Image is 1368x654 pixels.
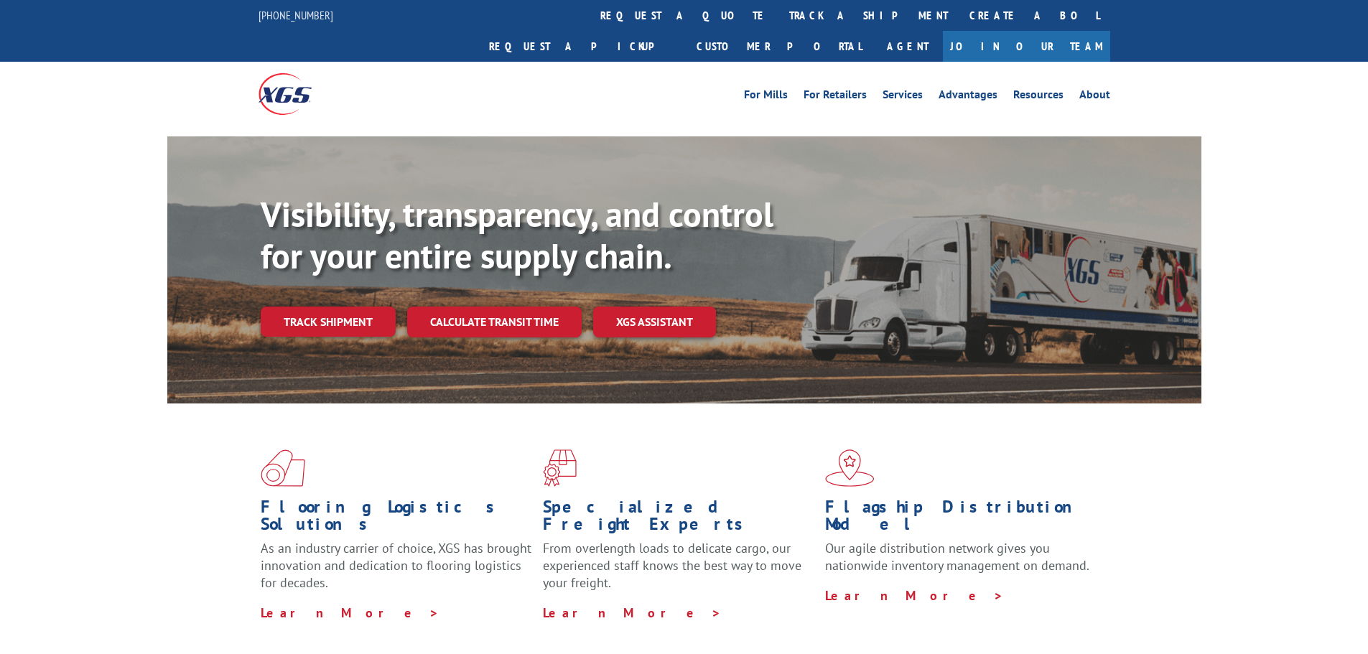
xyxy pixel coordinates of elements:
h1: Flagship Distribution Model [825,498,1097,540]
h1: Specialized Freight Experts [543,498,814,540]
a: For Mills [744,89,788,105]
a: Learn More > [543,604,722,621]
a: Calculate transit time [407,307,582,337]
img: xgs-icon-focused-on-flooring-red [543,449,577,487]
a: Learn More > [261,604,439,621]
a: [PHONE_NUMBER] [259,8,333,22]
img: xgs-icon-flagship-distribution-model-red [825,449,875,487]
img: xgs-icon-total-supply-chain-intelligence-red [261,449,305,487]
a: Learn More > [825,587,1004,604]
a: Advantages [939,89,997,105]
a: Request a pickup [478,31,686,62]
h1: Flooring Logistics Solutions [261,498,532,540]
a: XGS ASSISTANT [593,307,716,337]
a: Join Our Team [943,31,1110,62]
b: Visibility, transparency, and control for your entire supply chain. [261,192,773,278]
a: Agent [873,31,943,62]
a: Customer Portal [686,31,873,62]
p: From overlength loads to delicate cargo, our experienced staff knows the best way to move your fr... [543,540,814,604]
a: Services [883,89,923,105]
span: As an industry carrier of choice, XGS has brought innovation and dedication to flooring logistics... [261,540,531,591]
a: About [1079,89,1110,105]
span: Our agile distribution network gives you nationwide inventory management on demand. [825,540,1089,574]
a: Track shipment [261,307,396,337]
a: Resources [1013,89,1064,105]
a: For Retailers [804,89,867,105]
